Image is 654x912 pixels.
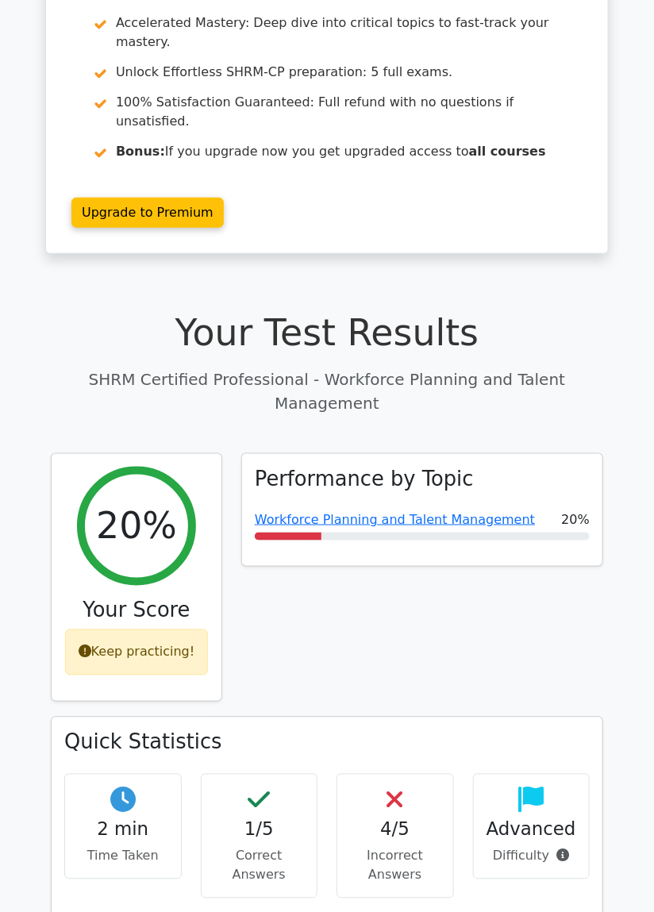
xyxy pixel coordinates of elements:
[255,512,535,527] a: Workforce Planning and Talent Management
[255,467,474,491] h3: Performance by Topic
[65,629,209,675] div: Keep practicing!
[64,598,209,623] h3: Your Score
[51,367,603,415] p: SHRM Certified Professional - Workforce Planning and Talent Management
[350,819,440,841] h4: 4/5
[78,819,168,841] h4: 2 min
[64,730,590,755] h3: Quick Statistics
[561,510,590,529] span: 20%
[71,198,224,228] a: Upgrade to Premium
[214,819,305,841] h4: 1/5
[487,819,577,841] h4: Advanced
[78,847,168,866] p: Time Taken
[214,847,305,885] p: Correct Answers
[487,847,577,866] p: Difficulty
[350,847,440,885] p: Incorrect Answers
[96,505,177,548] h2: 20%
[51,311,603,355] h1: Your Test Results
